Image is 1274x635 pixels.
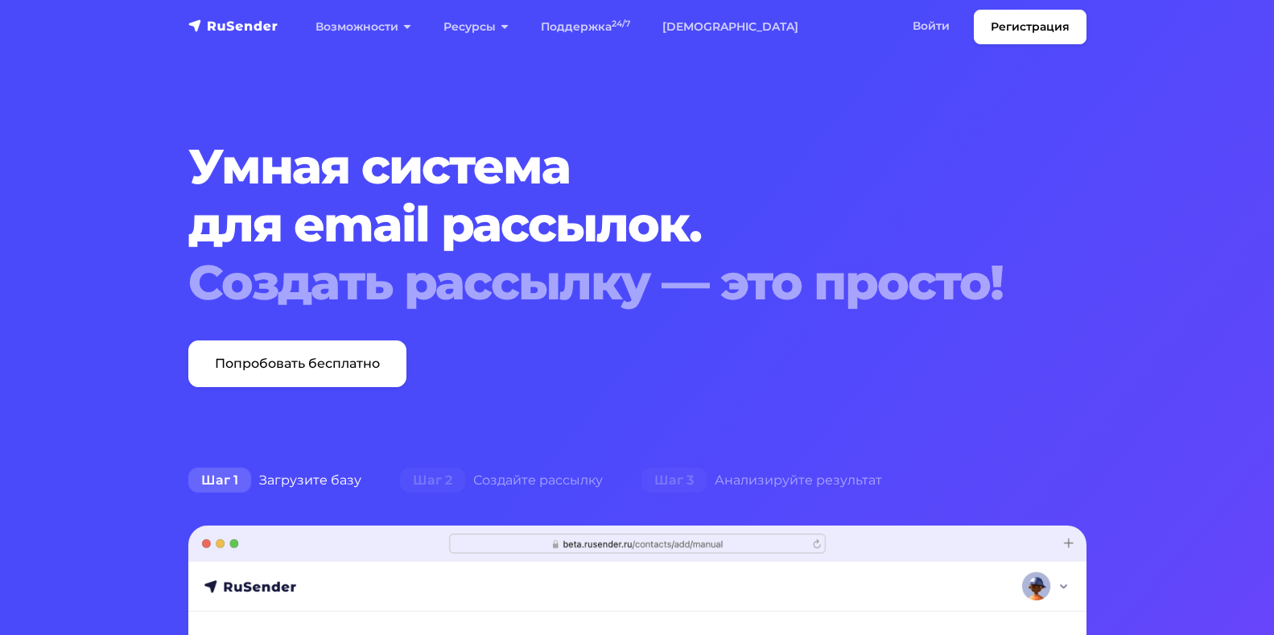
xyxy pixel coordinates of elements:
[427,10,525,43] a: Ресурсы
[299,10,427,43] a: Возможности
[641,468,707,493] span: Шаг 3
[612,19,630,29] sup: 24/7
[381,464,622,497] div: Создайте рассылку
[897,10,966,43] a: Войти
[646,10,814,43] a: [DEMOGRAPHIC_DATA]
[188,254,1010,311] div: Создать рассылку — это просто!
[188,138,1010,311] h1: Умная система для email рассылок.
[525,10,646,43] a: Поддержка24/7
[188,468,251,493] span: Шаг 1
[188,340,406,387] a: Попробовать бесплатно
[169,464,381,497] div: Загрузите базу
[188,18,278,34] img: RuSender
[974,10,1086,44] a: Регистрация
[622,464,901,497] div: Анализируйте результат
[400,468,465,493] span: Шаг 2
